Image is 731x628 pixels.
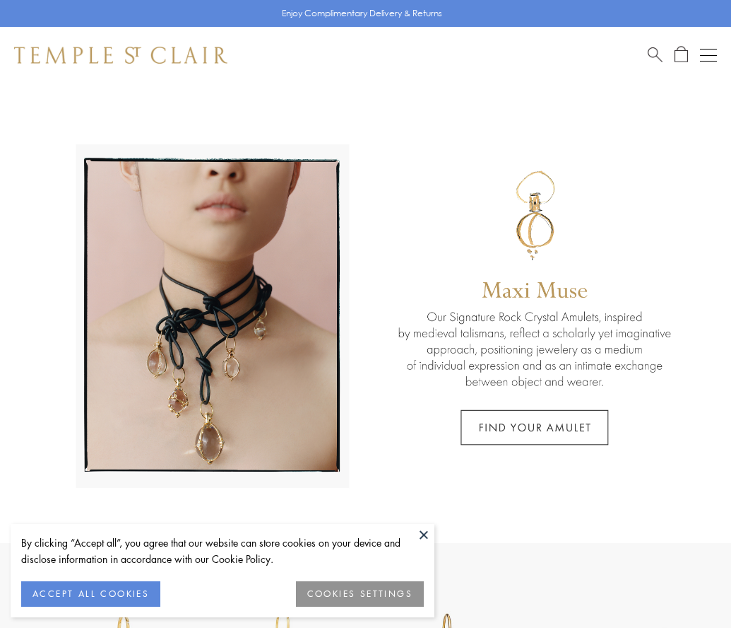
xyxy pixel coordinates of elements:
button: ACCEPT ALL COOKIES [21,581,160,607]
button: COOKIES SETTINGS [296,581,424,607]
div: By clicking “Accept all”, you agree that our website can store cookies on your device and disclos... [21,535,424,567]
img: Temple St. Clair [14,47,227,64]
a: Search [648,46,662,64]
p: Enjoy Complimentary Delivery & Returns [282,6,442,21]
a: Open Shopping Bag [674,46,688,64]
button: Open navigation [700,47,717,64]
